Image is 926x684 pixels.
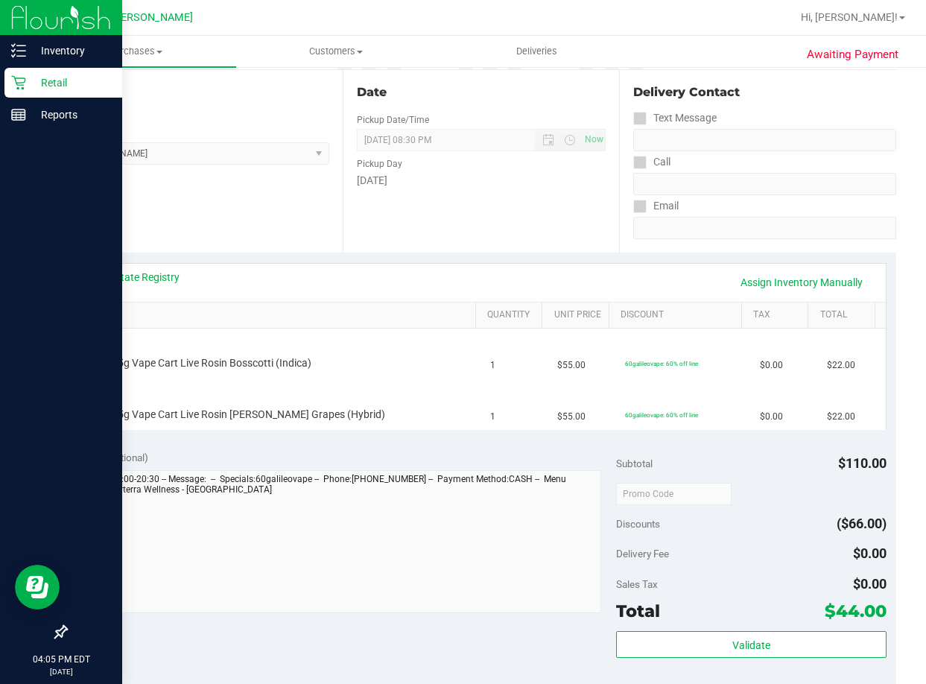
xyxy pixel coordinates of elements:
input: Format: (999) 999-9999 [633,173,896,195]
div: Location [66,83,329,101]
a: Deliveries [437,36,637,67]
span: 60galileovape: 60% off line [625,411,698,419]
div: [DATE] [357,173,606,189]
label: Pickup Date/Time [357,113,429,127]
a: Discount [621,309,736,321]
span: Discounts [616,510,660,537]
span: Deliveries [496,45,577,58]
p: Inventory [26,42,115,60]
a: Assign Inventory Manually [731,270,872,295]
span: $55.00 [557,410,586,424]
label: Pickup Day [357,157,402,171]
span: $55.00 [557,358,586,373]
input: Format: (999) 999-9999 [633,129,896,151]
p: Retail [26,74,115,92]
a: Unit Price [554,309,603,321]
span: Delivery Fee [616,548,669,560]
span: Total [616,601,660,621]
span: $22.00 [827,358,855,373]
span: ($66.00) [837,516,887,531]
inline-svg: Inventory [11,43,26,58]
label: Text Message [633,107,717,129]
label: Call [633,151,670,173]
p: [DATE] [7,666,115,677]
a: Quantity [487,309,536,321]
inline-svg: Reports [11,107,26,122]
a: SKU [88,309,470,321]
p: Reports [26,106,115,124]
span: GL 0.5g Vape Cart Live Rosin Bosscotti (Indica) [93,356,311,370]
p: 04:05 PM EDT [7,653,115,666]
span: Validate [732,639,770,651]
iframe: Resource center [15,565,60,609]
span: [PERSON_NAME] [111,11,193,24]
span: Subtotal [616,457,653,469]
span: Customers [237,45,436,58]
div: Date [357,83,606,101]
span: 60galileovape: 60% off line [625,360,698,367]
a: Purchases [36,36,236,67]
span: $0.00 [853,576,887,592]
span: 1 [490,358,495,373]
span: $22.00 [827,410,855,424]
a: Tax [753,309,802,321]
span: GL 0.5g Vape Cart Live Rosin [PERSON_NAME] Grapes (Hybrid) [93,408,385,422]
span: $0.00 [760,358,783,373]
input: Promo Code [616,483,732,505]
span: Hi, [PERSON_NAME]! [801,11,898,23]
a: View State Registry [90,270,180,285]
div: Delivery Contact [633,83,896,101]
span: 1 [490,410,495,424]
span: $0.00 [760,410,783,424]
span: $0.00 [853,545,887,561]
span: $44.00 [825,601,887,621]
inline-svg: Retail [11,75,26,90]
span: Purchases [36,45,236,58]
span: $110.00 [838,455,887,471]
span: Awaiting Payment [807,46,898,63]
span: Sales Tax [616,578,658,590]
a: Customers [236,36,437,67]
label: Email [633,195,679,217]
button: Validate [616,631,887,658]
a: Total [820,309,869,321]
